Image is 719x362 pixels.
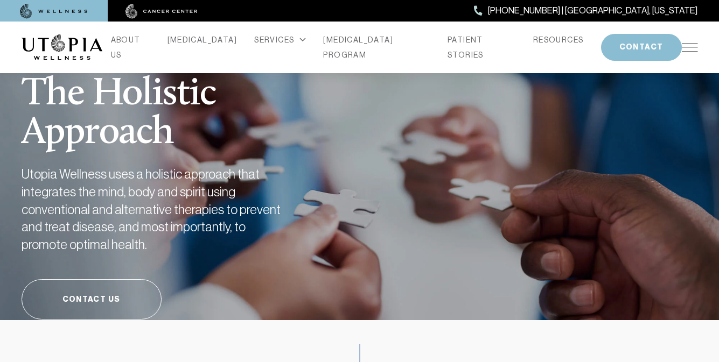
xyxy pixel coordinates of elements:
img: icon-hamburger [682,43,698,52]
a: ABOUT US [111,32,150,62]
h1: The Holistic Approach [22,48,339,153]
img: wellness [20,4,88,19]
a: [PHONE_NUMBER] | [GEOGRAPHIC_DATA], [US_STATE] [474,4,697,18]
a: RESOURCES [533,32,584,47]
span: [PHONE_NUMBER] | [GEOGRAPHIC_DATA], [US_STATE] [488,4,697,18]
a: [MEDICAL_DATA] [167,32,238,47]
h2: Utopia Wellness uses a holistic approach that integrates the mind, body and spirit using conventi... [22,166,291,253]
div: SERVICES [254,32,306,47]
img: logo [22,34,102,60]
a: PATIENT STORIES [448,32,516,62]
button: CONTACT [601,34,682,61]
img: cancer center [125,4,198,19]
a: [MEDICAL_DATA] PROGRAM [323,32,430,62]
a: Contact Us [22,279,162,320]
